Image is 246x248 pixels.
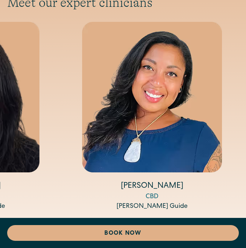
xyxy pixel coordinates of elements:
a: Book Now [7,225,239,241]
div: 14 / 14 [65,22,239,211]
h4: [PERSON_NAME] [65,181,239,192]
div: [PERSON_NAME] Guide [65,202,239,211]
div: CBD [65,192,239,202]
